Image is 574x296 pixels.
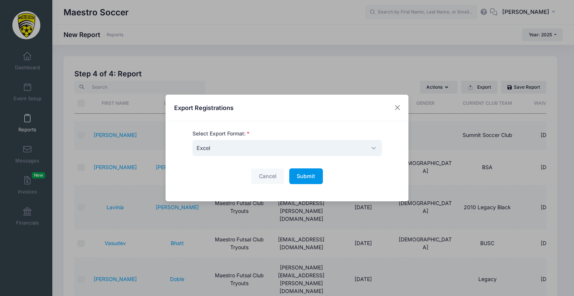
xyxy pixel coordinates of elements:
button: Cancel [251,168,284,184]
span: Excel [192,140,382,156]
h4: Export Registrations [174,103,234,112]
span: Excel [197,144,210,152]
label: Select Export Format: [192,130,250,138]
button: Close [391,101,404,115]
button: Submit [289,168,323,184]
span: Submit [297,173,315,179]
